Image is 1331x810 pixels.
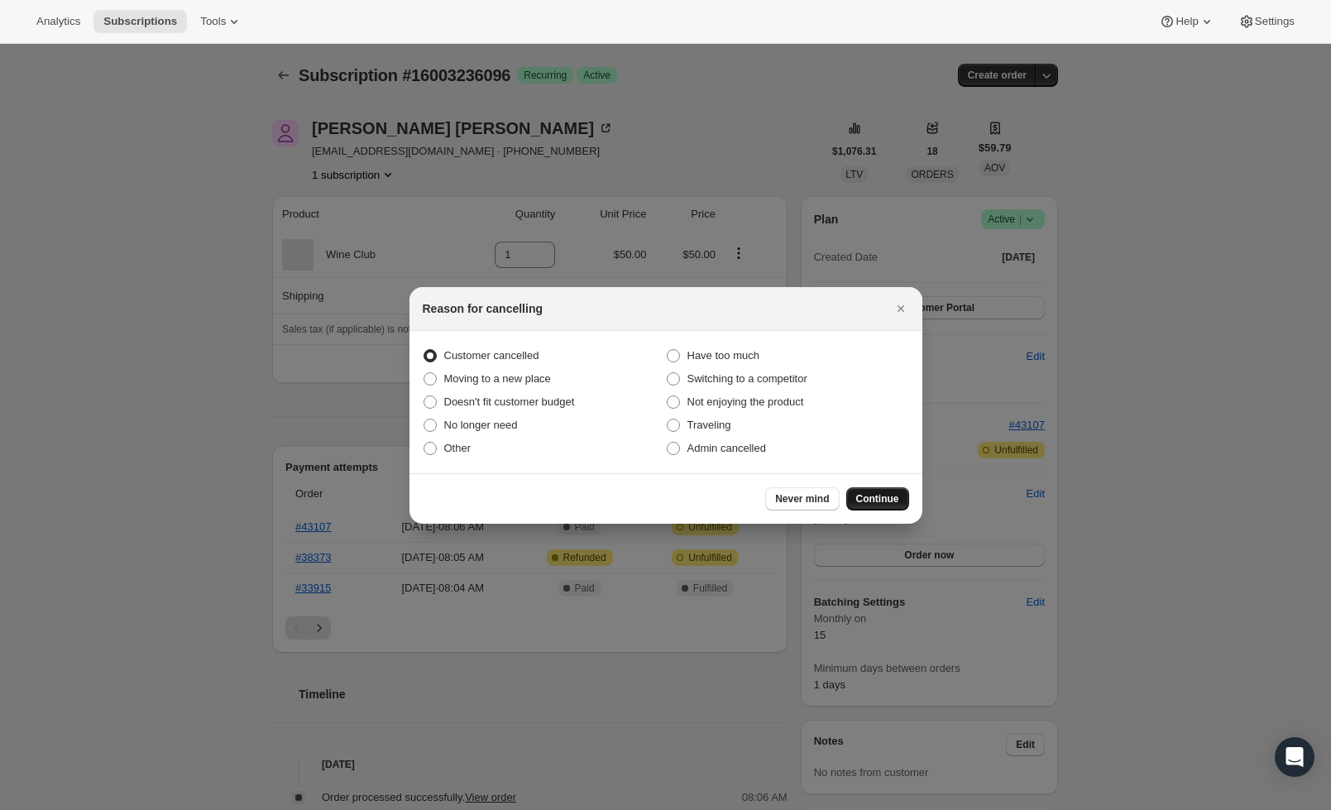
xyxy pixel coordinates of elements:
[1275,737,1314,777] div: Open Intercom Messenger
[200,15,226,28] span: Tools
[423,300,543,317] h2: Reason for cancelling
[687,419,731,431] span: Traveling
[1175,15,1198,28] span: Help
[1255,15,1295,28] span: Settings
[444,372,551,385] span: Moving to a new place
[190,10,252,33] button: Tools
[856,492,899,506] span: Continue
[1228,10,1305,33] button: Settings
[1149,10,1224,33] button: Help
[444,419,518,431] span: No longer need
[103,15,177,28] span: Subscriptions
[765,487,839,510] button: Never mind
[889,297,912,320] button: Close
[687,395,804,408] span: Not enjoying the product
[444,395,575,408] span: Doesn't fit customer budget
[93,10,187,33] button: Subscriptions
[687,442,766,454] span: Admin cancelled
[444,442,472,454] span: Other
[36,15,80,28] span: Analytics
[444,349,539,362] span: Customer cancelled
[775,492,829,506] span: Never mind
[687,349,759,362] span: Have too much
[687,372,807,385] span: Switching to a competitor
[26,10,90,33] button: Analytics
[846,487,909,510] button: Continue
